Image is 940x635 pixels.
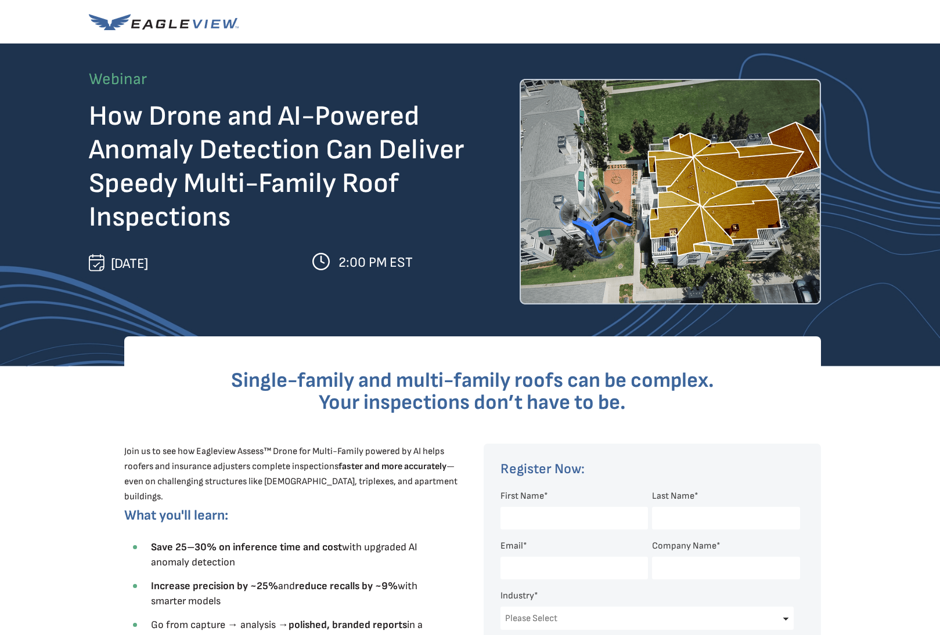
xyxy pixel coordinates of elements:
span: What you'll learn: [124,507,228,524]
span: Last Name [652,491,694,502]
span: Company Name [652,540,716,551]
img: Drone flying over a multi-family home [520,79,821,304]
span: Industry [500,590,534,601]
span: Email [500,540,523,551]
span: Single-family and multi-family roofs can be complex. [231,368,714,393]
span: and with smarter models [151,580,417,607]
span: [DATE] [111,255,148,272]
span: Register Now: [500,460,585,477]
span: with upgraded AI anomaly detection [151,541,417,568]
strong: faster and more accurately [338,461,446,472]
strong: reduce recalls by ~9% [295,580,398,592]
span: 2:00 PM EST [338,254,413,271]
span: Webinar [89,70,147,89]
span: Join us to see how Eagleview Assess™ Drone for Multi-Family powered by AI helps roofers and insur... [124,446,458,502]
span: How Drone and AI-Powered Anomaly Detection Can Deliver Speedy Multi-Family Roof Inspections [89,100,464,234]
strong: Increase precision by ~25% [151,580,278,592]
span: First Name [500,491,544,502]
strong: Save 25–30% on inference time and cost [151,541,342,553]
strong: polished, branded reports [289,619,407,631]
span: Your inspections don’t have to be. [319,390,626,415]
